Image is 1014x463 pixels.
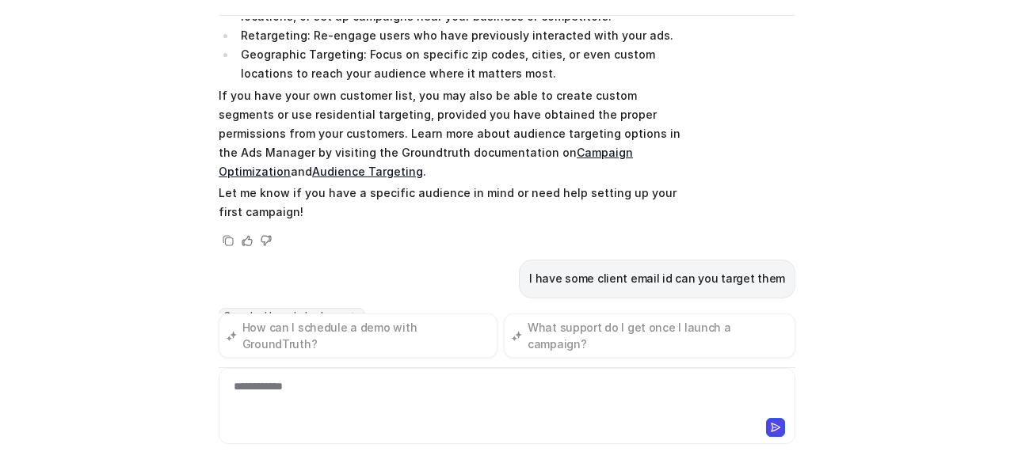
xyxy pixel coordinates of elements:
li: Geographic Targeting: Focus on specific zip codes, cities, or even custom locations to reach your... [236,45,682,83]
span: Searched knowledge base [219,308,365,324]
li: Retargeting: Re-engage users who have previously interacted with your ads. [236,26,682,45]
p: If you have your own customer list, you may also be able to create custom segments or use residen... [219,86,682,181]
button: How can I schedule a demo with GroundTruth? [219,313,497,358]
p: I have some client email id can you target them [529,269,785,288]
a: Campaign Optimization [219,146,633,178]
p: Let me know if you have a specific audience in mind or need help setting up your first campaign! [219,184,682,222]
button: What support do I get once I launch a campaign? [504,313,795,358]
a: Audience Targeting [312,165,423,178]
